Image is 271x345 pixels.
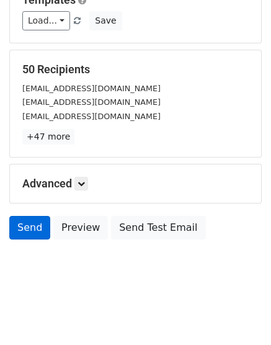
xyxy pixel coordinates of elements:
small: [EMAIL_ADDRESS][DOMAIN_NAME] [22,84,161,93]
a: Send [9,216,50,240]
small: [EMAIL_ADDRESS][DOMAIN_NAME] [22,97,161,107]
small: [EMAIL_ADDRESS][DOMAIN_NAME] [22,112,161,121]
h5: Advanced [22,177,249,190]
h5: 50 Recipients [22,63,249,76]
a: +47 more [22,129,74,145]
a: Preview [53,216,108,240]
a: Load... [22,11,70,30]
button: Save [89,11,122,30]
a: Send Test Email [111,216,205,240]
